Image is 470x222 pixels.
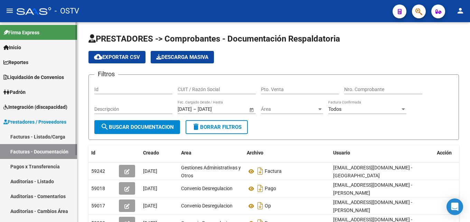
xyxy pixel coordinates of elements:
[256,200,265,211] i: Descargar documento
[3,88,26,96] span: Padrón
[248,106,255,113] button: Open calendar
[181,165,241,178] span: Gestiones Administrativas y Otros
[265,169,282,174] span: Factura
[3,29,39,36] span: Firma Express
[265,203,271,209] span: Op
[3,73,64,81] span: Liquidación de Convenios
[91,186,105,191] span: 59018
[333,182,412,196] span: [EMAIL_ADDRESS][DOMAIN_NAME] - [PERSON_NAME]
[151,51,214,63] button: Descarga Masiva
[247,150,263,156] span: Archivo
[88,51,145,63] button: Exportar CSV
[3,59,28,66] span: Reportes
[3,118,66,126] span: Prestadores / Proveedores
[446,198,463,215] div: Open Intercom Messenger
[192,123,200,131] mat-icon: delete
[333,150,350,156] span: Usuario
[256,183,265,194] i: Descargar documento
[94,120,180,134] button: Buscar Documentacion
[101,124,174,130] span: Buscar Documentacion
[143,186,157,191] span: [DATE]
[3,103,67,111] span: Integración (discapacidad)
[434,145,469,160] datatable-header-cell: Acción
[198,106,232,112] input: Fecha fin
[181,186,233,191] span: Convenio Desregulacion
[94,69,118,79] h3: Filtros
[88,145,116,160] datatable-header-cell: Id
[6,7,14,15] mat-icon: menu
[328,106,341,112] span: Todos
[181,203,233,208] span: Convenio Desregulacion
[193,106,196,112] span: –
[186,120,248,134] button: Borrar Filtros
[151,51,214,63] app-download-masive: Descarga masiva de comprobantes (adjuntos)
[143,150,159,156] span: Creado
[156,54,208,60] span: Descarga Masiva
[91,203,105,208] span: 59017
[140,145,178,160] datatable-header-cell: Creado
[265,186,276,192] span: Pago
[333,165,412,178] span: [EMAIL_ADDRESS][DOMAIN_NAME] - [GEOGRAPHIC_DATA]
[244,145,330,160] datatable-header-cell: Archivo
[143,168,157,174] span: [DATE]
[143,203,157,208] span: [DATE]
[178,145,244,160] datatable-header-cell: Area
[94,54,140,60] span: Exportar CSV
[94,53,102,61] mat-icon: cloud_download
[55,3,79,19] span: - OSTV
[101,123,109,131] mat-icon: search
[437,150,452,156] span: Acción
[3,44,21,51] span: Inicio
[456,7,464,15] mat-icon: person
[333,199,412,213] span: [EMAIL_ADDRESS][DOMAIN_NAME] - [PERSON_NAME]
[261,106,317,112] span: Área
[330,145,434,160] datatable-header-cell: Usuario
[91,150,95,156] span: Id
[192,124,242,130] span: Borrar Filtros
[88,34,340,44] span: PRESTADORES -> Comprobantes - Documentación Respaldatoria
[256,166,265,177] i: Descargar documento
[181,150,191,156] span: Area
[91,168,105,174] span: 59242
[178,106,192,112] input: Fecha inicio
